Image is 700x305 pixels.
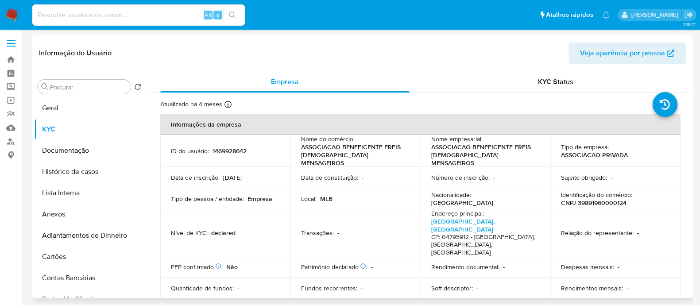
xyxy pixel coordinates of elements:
[205,11,212,19] span: Alt
[684,10,693,19] a: Sair
[301,174,358,181] p: Data de constituição :
[160,100,222,108] p: Atualizado há 4 meses
[226,263,238,271] p: Não
[171,263,223,271] p: PEP confirmado :
[34,225,145,246] button: Adiantamentos de Dinheiro
[431,284,473,292] p: Soft descriptor :
[569,42,686,64] button: Veja aparência por pessoa
[41,83,48,90] button: Procurar
[34,119,145,140] button: KYC
[171,174,220,181] p: Data de inscrição :
[602,11,610,19] a: Notificações
[134,83,141,93] button: Retornar ao pedido padrão
[627,284,628,292] p: -
[211,229,236,237] p: declared
[34,246,145,267] button: Cartões
[546,10,593,19] span: Atalhos rápidos
[50,83,127,91] input: Procurar
[217,11,219,19] span: s
[301,143,406,167] p: ASSOCIACAO BENEFICENTE FREIS [DEMOGRAPHIC_DATA] MENSAGEIROS
[371,263,373,271] p: -
[503,263,505,271] p: -
[561,143,609,151] p: Tipo de empresa :
[301,229,334,237] p: Transações :
[431,199,493,207] p: [GEOGRAPHIC_DATA]
[618,263,619,271] p: -
[431,209,484,217] p: Endereço principal :
[34,161,145,182] button: Histórico de casos
[476,284,478,292] p: -
[34,140,145,161] button: Documentação
[431,191,471,199] p: Nacionalidade :
[32,9,245,21] input: Pesquise usuários ou casos...
[171,229,208,237] p: Nível de KYC :
[34,182,145,204] button: Lista Interna
[223,174,242,181] p: [DATE]
[301,263,367,271] p: Patrimônio declarado :
[337,229,339,237] p: -
[171,284,234,292] p: Quantidade de fundos :
[34,204,145,225] button: Anexos
[39,49,112,58] h1: Informação do Usuário
[223,9,241,21] button: search-icon
[237,284,239,292] p: -
[34,97,145,119] button: Geral
[493,174,495,181] p: -
[431,233,537,257] h4: CP: 04795912 - [GEOGRAPHIC_DATA], [GEOGRAPHIC_DATA], [GEOGRAPHIC_DATA]
[248,195,272,203] p: Empresa
[362,174,364,181] p: -
[561,263,614,271] p: Despesas mensais :
[637,229,639,237] p: -
[561,174,607,181] p: Sujeito obrigado :
[301,135,355,143] p: Nome do comércio :
[361,284,363,292] p: -
[431,143,537,167] p: ASSOCIACAO BENEFICENTE FREIS [DEMOGRAPHIC_DATA] MENSAGEIROS
[538,77,573,87] span: KYC Status
[561,151,628,159] p: ASSOCIACAO PRIVADA
[431,135,483,143] p: Nome empresarial :
[431,217,495,234] a: [GEOGRAPHIC_DATA], [GEOGRAPHIC_DATA]
[431,263,499,271] p: Rendimento documental :
[171,195,244,203] p: Tipo de pessoa / entidade :
[271,77,299,87] span: Empresa
[34,267,145,289] button: Contas Bancárias
[561,191,632,199] p: Identificação do comércio :
[301,195,317,203] p: Local :
[160,114,681,135] th: Informações da empresa
[561,199,627,207] p: CNPJ 39891960000124
[431,174,490,181] p: Número de inscrição :
[213,147,247,155] p: 1469928642
[171,147,209,155] p: ID do usuário :
[561,229,634,237] p: Relação do representante :
[631,11,681,19] p: anna.almeida@mercadopago.com.br
[611,174,612,181] p: -
[580,42,665,64] span: Veja aparência por pessoa
[320,195,333,203] p: MLB
[561,284,623,292] p: Rendimentos mensais :
[301,284,357,292] p: Fundos recorrentes :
